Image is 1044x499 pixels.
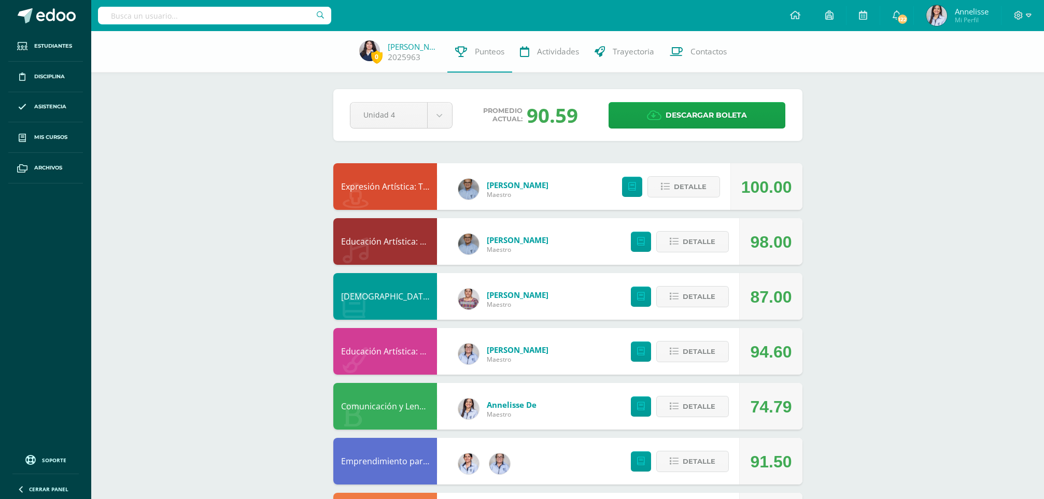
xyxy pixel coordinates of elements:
span: Mi Perfil [955,16,989,24]
span: Maestro [487,245,548,254]
a: Asistencia [8,92,83,123]
a: Contactos [662,31,735,73]
button: Detalle [656,286,729,307]
a: Actividades [512,31,587,73]
a: Soporte [12,452,79,466]
span: 122 [897,13,908,25]
span: Archivos [34,164,62,172]
span: Detalle [674,177,707,196]
a: [PERSON_NAME] [487,345,548,355]
span: Annelisse [955,6,989,17]
a: [PERSON_NAME] [487,290,548,300]
img: c0a26e2fe6bfcdf9029544cd5cc8fd3b.png [458,234,479,254]
span: Punteos [475,46,504,57]
a: [PERSON_NAME] [487,235,548,245]
span: Detalle [683,397,715,416]
span: Detalle [683,342,715,361]
span: Estudiantes [34,42,72,50]
span: Detalle [683,232,715,251]
a: Punteos [447,31,512,73]
div: 90.59 [527,102,578,129]
div: 100.00 [741,164,792,210]
span: Mis cursos [34,133,67,141]
div: Educación Artística: Artes Visuales [333,328,437,375]
img: ce85313aab1a127fef2f1313fe16fa65.png [926,5,947,26]
span: Maestro [487,410,537,419]
a: Mis cursos [8,122,83,153]
div: Expresión Artística: Teatro [333,163,437,210]
a: Annelisse De [487,400,537,410]
div: 87.00 [750,274,792,320]
span: Asistencia [34,103,66,111]
div: 91.50 [750,438,792,485]
span: Actividades [537,46,579,57]
div: 74.79 [750,383,792,430]
div: 98.00 [750,219,792,265]
span: Detalle [683,287,715,306]
img: 7f600a662924718df360360cce82d692.png [458,289,479,309]
a: Descargar boleta [609,102,785,129]
a: Archivos [8,153,83,183]
span: Maestro [487,300,548,309]
span: Maestro [487,355,548,364]
a: Estudiantes [8,31,83,62]
div: Emprendimiento para la Productividad [333,438,437,484]
img: 8405d55dbd776ab21418b983d8463663.png [359,40,380,61]
span: Contactos [690,46,727,57]
a: 2025963 [388,52,420,63]
span: Descargar boleta [666,103,747,128]
button: Detalle [656,396,729,417]
a: Unidad 4 [350,103,452,128]
span: Disciplina [34,73,65,81]
span: Trayectoria [613,46,654,57]
a: Disciplina [8,62,83,92]
a: Trayectoria [587,31,662,73]
button: Detalle [656,451,729,472]
span: Detalle [683,452,715,471]
img: a19da184a6dd3418ee17da1f5f2698ae.png [489,453,510,474]
a: [PERSON_NAME] [487,180,548,190]
button: Detalle [647,176,720,197]
span: Unidad 4 [363,103,414,127]
div: Evangelización [333,273,437,320]
span: Promedio actual: [483,107,523,123]
img: 02e3e31c73f569ab554490242ab9245f.png [458,453,479,474]
button: Detalle [656,341,729,362]
div: Comunicación y Lenguaje, Idioma Español [333,383,437,430]
span: 0 [371,50,383,63]
a: [PERSON_NAME] [388,41,440,52]
span: Soporte [42,457,66,464]
span: Maestro [487,190,548,199]
img: a19da184a6dd3418ee17da1f5f2698ae.png [458,344,479,364]
button: Detalle [656,231,729,252]
img: c0a26e2fe6bfcdf9029544cd5cc8fd3b.png [458,179,479,199]
div: Educación Artística: Educación Musical [333,218,437,265]
input: Busca un usuario... [98,7,331,24]
div: 94.60 [750,329,792,375]
img: 856922c122c96dd4492acfa029e91394.png [458,398,479,419]
span: Cerrar panel [29,486,68,493]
